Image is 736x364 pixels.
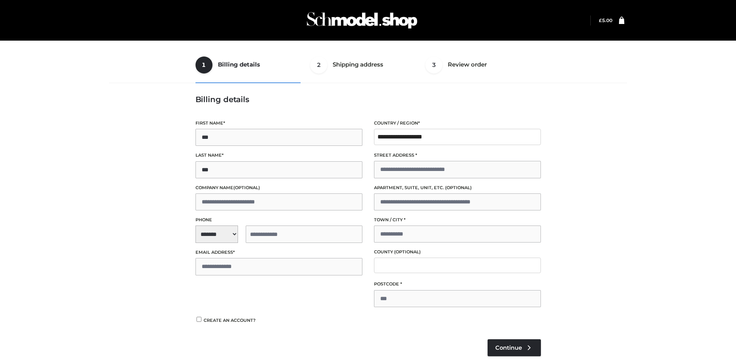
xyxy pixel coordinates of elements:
[374,120,541,127] label: Country / Region
[445,185,472,190] span: (optional)
[374,216,541,224] label: Town / City
[195,95,541,104] h3: Billing details
[204,318,256,323] span: Create an account?
[374,248,541,256] label: County
[488,339,541,356] a: Continue
[374,280,541,288] label: Postcode
[195,120,362,127] label: First name
[304,5,420,36] img: Schmodel Admin 964
[374,184,541,191] label: Apartment, suite, unit, etc.
[195,317,202,322] input: Create an account?
[374,152,541,159] label: Street address
[195,184,362,191] label: Company name
[233,185,260,190] span: (optional)
[599,17,602,23] span: £
[495,344,522,351] span: Continue
[195,152,362,159] label: Last name
[599,17,612,23] bdi: 5.00
[599,17,612,23] a: £5.00
[195,216,362,224] label: Phone
[394,249,421,255] span: (optional)
[195,249,362,256] label: Email address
